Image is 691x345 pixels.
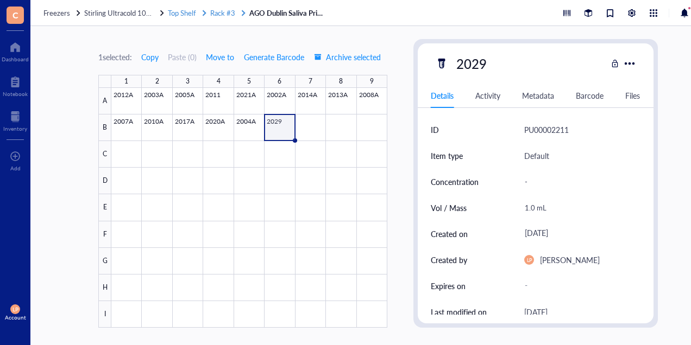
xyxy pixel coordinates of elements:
div: F [98,221,111,248]
a: Inventory [3,108,27,132]
button: Generate Barcode [243,48,305,66]
div: I [98,301,111,328]
div: H [98,274,111,301]
div: 6 [278,75,281,88]
div: Default [524,149,549,162]
a: AGO Dublin Saliva Primary Box #1 [249,8,331,18]
button: Paste (0) [168,48,197,66]
div: 5 [247,75,251,88]
div: ID [431,124,439,136]
span: Top Shelf [168,8,196,18]
a: Dashboard [2,39,29,62]
div: Dashboard [2,56,29,62]
div: Item type [431,150,463,162]
div: [DATE] [524,305,548,318]
div: Files [625,90,640,101]
span: Archive selected [314,53,381,61]
span: Copy [141,53,159,61]
div: 9 [370,75,374,88]
button: Archive selected [313,48,381,66]
div: Add [10,165,21,171]
div: Concentration [431,176,479,188]
div: 1 selected: [98,51,132,63]
a: Top ShelfRack #3 [168,8,247,18]
div: 2029 [451,52,492,75]
button: Copy [141,48,159,66]
div: Created on [431,228,468,240]
div: 3 [186,75,190,88]
a: Notebook [3,73,28,97]
div: 1 [124,75,128,88]
button: Move to [205,48,235,66]
div: Created by [431,254,467,266]
div: C [98,141,111,168]
div: Notebook [3,91,28,97]
span: LP [526,257,532,263]
div: 1.0 mL [520,196,636,219]
div: Inventory [3,125,27,132]
span: Stirling Ultracold 105UE [84,8,160,18]
span: Rack #3 [210,8,235,18]
div: A [98,88,111,114]
div: Expires on [431,280,466,292]
a: Freezers [43,8,82,18]
div: 8 [339,75,343,88]
span: Move to [206,53,234,61]
span: LP [12,306,18,312]
div: [DATE] [520,224,636,244]
span: Generate Barcode [244,53,304,61]
div: 4 [217,75,221,88]
div: 7 [309,75,312,88]
div: [PERSON_NAME] [540,253,600,266]
div: 2 [155,75,159,88]
span: Freezers [43,8,70,18]
div: Details [431,90,454,101]
div: Metadata [522,90,554,101]
div: PU00002211 [524,123,569,136]
div: D [98,168,111,194]
div: Account [5,314,26,321]
span: C [12,8,18,22]
a: Stirling Ultracold 105UE [84,8,166,18]
div: Last modified on [431,306,487,318]
div: Vol / Mass [431,202,467,214]
div: Activity [475,90,500,101]
div: E [98,194,111,221]
div: - [520,170,636,193]
div: B [98,114,111,141]
div: G [98,248,111,274]
div: Barcode [576,90,604,101]
div: - [520,276,636,296]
